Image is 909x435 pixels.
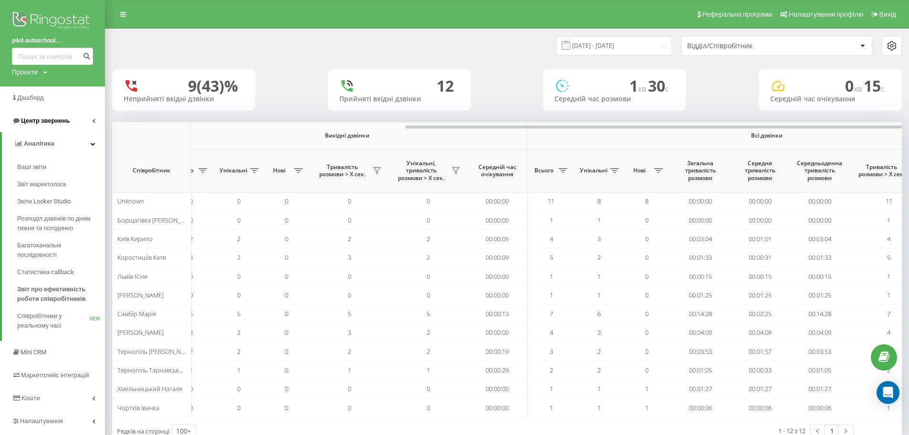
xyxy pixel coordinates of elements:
td: 00:00:00 [468,286,527,305]
td: 00:03:53 [790,342,849,361]
span: 1 [645,403,648,412]
span: 0 [645,253,648,262]
span: 1 [887,272,890,281]
span: 0 [427,272,430,281]
td: 00:00:09 [468,248,527,267]
span: Коростишів Катя [117,253,166,262]
span: 2 [237,328,240,337]
span: Mini CRM [21,349,46,356]
td: 00:02:25 [730,305,790,323]
span: 0 [348,291,351,299]
span: 2 [427,328,430,337]
span: 2 [597,347,601,356]
span: 3 [550,347,553,356]
span: Унікальні [580,167,607,174]
span: 2 [237,253,240,262]
span: Налаштування профілю [789,11,863,18]
div: Проекти [12,67,38,77]
div: Прийняті вхідні дзвінки [339,95,460,103]
td: 00:03:04 [670,230,730,248]
div: 12 [437,77,454,95]
span: Тривалість розмови > Х сек. [854,163,909,178]
span: 1 [427,366,430,374]
div: Відділ/Співробітник [687,42,801,50]
span: 0 [285,234,288,243]
span: Борщагівка [PERSON_NAME] [117,216,199,224]
span: Нові [267,167,291,174]
span: 6 [597,309,601,318]
td: 00:01:25 [670,286,730,305]
span: Звіт про ефективність роботи співробітників [17,285,100,304]
span: 2 [348,347,351,356]
span: 2 [427,234,430,243]
span: 2 [427,253,430,262]
span: Дашборд [17,94,44,101]
td: 00:00:00 [790,211,849,229]
td: 00:00:06 [670,398,730,417]
td: 00:01:33 [670,248,730,267]
span: 0 [427,216,430,224]
span: 0 [285,291,288,299]
span: 0 [645,366,648,374]
td: 00:00:00 [730,211,790,229]
span: c [881,84,885,94]
span: 0 [237,197,240,205]
a: Аналiтика [2,132,105,155]
span: Львів Юля [117,272,147,281]
span: 2 [597,253,601,262]
span: Аналiтика [24,140,54,147]
td: 00:01:57 [730,342,790,361]
span: Самбір Марія [117,309,156,318]
span: Загальна тривалість розмови [678,159,723,182]
td: 00:01:25 [730,286,790,305]
span: 11 [886,197,892,205]
span: Unknown [117,197,144,205]
td: 00:00:06 [730,398,790,417]
span: 0 [285,366,288,374]
td: 00:03:04 [790,230,849,248]
span: 0 [285,216,288,224]
td: 00:01:27 [730,380,790,398]
span: Реферальна програма [702,11,773,18]
span: 0 [645,234,648,243]
td: 00:04:09 [670,323,730,342]
td: 00:01:27 [790,380,849,398]
td: 00:01:01 [730,230,790,248]
td: 00:00:06 [790,398,849,417]
td: 00:00:15 [670,267,730,286]
span: Звіт маркетолога [17,180,66,189]
td: 00:00:00 [730,192,790,211]
span: 1 [550,216,553,224]
a: Ваші звіти [17,159,105,176]
span: Середня тривалість розмови [737,159,783,182]
span: 11 [548,197,554,205]
span: Співробітник [120,167,182,174]
span: Всього [532,167,556,174]
span: 0 [348,216,351,224]
td: 00:01:05 [790,361,849,380]
a: Розподіл дзвінків по дням тижня та погодинно [17,210,105,237]
a: Статистика callback [17,264,105,281]
span: Унікальні [219,167,247,174]
td: 00:00:00 [670,211,730,229]
span: Унікальні, тривалість розмови > Х сек. [394,159,449,182]
span: Тривалість розмови > Х сек. [315,163,370,178]
span: Київ Кирило [117,234,153,243]
span: 0 [645,291,648,299]
span: 4 [887,234,890,243]
span: 0 [237,272,240,281]
td: 00:00:05 [468,230,527,248]
input: Пошук за номером [12,48,93,65]
span: Багатоканальні послідовності [17,241,100,260]
span: 15 [864,75,885,96]
span: c [665,84,669,94]
span: 1 [597,403,601,412]
td: 00:00:00 [670,192,730,211]
span: 0 [285,197,288,205]
span: Середньоденна тривалість розмови [797,159,842,182]
span: Звіти Looker Studio [17,197,71,206]
span: 0 [348,197,351,205]
span: 0 [285,309,288,318]
span: 2 [597,366,601,374]
span: Вихід [879,11,896,18]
